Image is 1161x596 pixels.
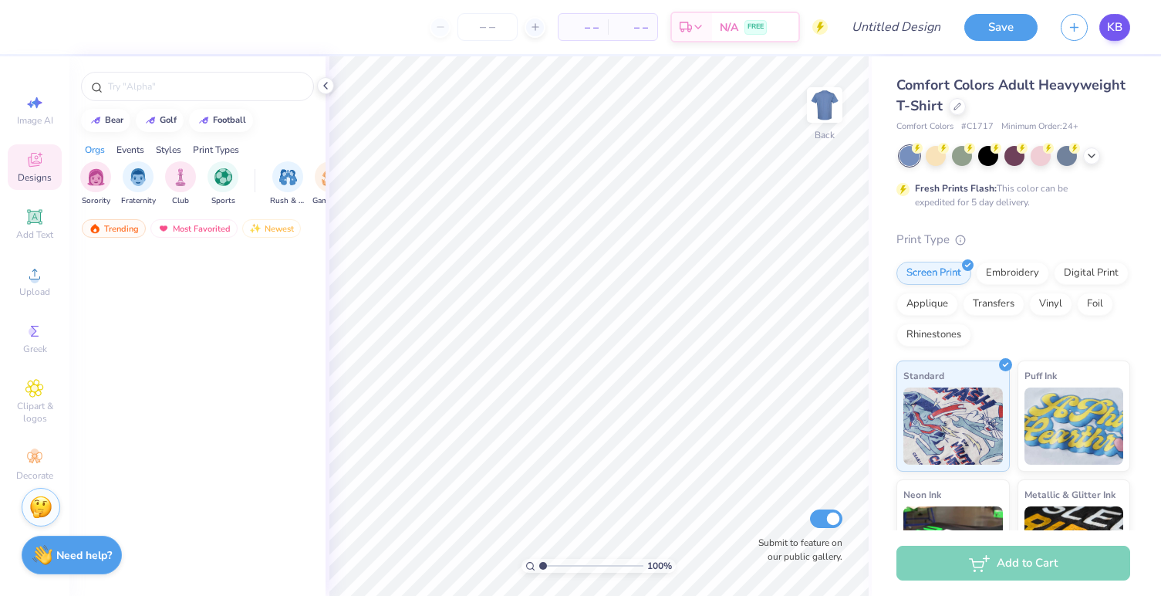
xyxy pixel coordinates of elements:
[270,161,305,207] button: filter button
[197,116,210,125] img: trend_line.gif
[81,109,130,132] button: bear
[242,219,301,238] div: Newest
[56,548,112,563] strong: Need help?
[915,181,1105,209] div: This color can be expedited for 5 day delivery.
[105,116,123,124] div: bear
[85,143,105,157] div: Orgs
[839,12,953,42] input: Untitled Design
[87,168,105,186] img: Sorority Image
[903,367,944,384] span: Standard
[809,90,840,120] img: Back
[1024,388,1124,465] img: Puff Ink
[165,161,196,207] button: filter button
[750,536,842,564] label: Submit to feature on our public gallery.
[964,14,1038,41] button: Save
[312,161,348,207] div: filter for Game Day
[121,161,156,207] button: filter button
[121,195,156,207] span: Fraternity
[130,168,147,186] img: Fraternity Image
[16,229,53,241] span: Add Text
[1024,486,1115,503] span: Metallic & Glitter Ink
[896,262,971,285] div: Screen Print
[322,168,339,186] img: Game Day Image
[896,76,1126,115] span: Comfort Colors Adult Heavyweight T-Shirt
[82,219,146,238] div: Trending
[89,223,101,234] img: trending.gif
[17,114,53,127] span: Image AI
[106,79,304,94] input: Try "Alpha"
[160,116,177,124] div: golf
[312,195,348,207] span: Game Day
[903,506,1003,584] img: Neon Ink
[1001,120,1078,134] span: Minimum Order: 24 +
[121,161,156,207] div: filter for Fraternity
[80,161,111,207] button: filter button
[156,143,181,157] div: Styles
[1099,14,1130,41] a: KB
[150,219,238,238] div: Most Favorited
[1029,293,1072,316] div: Vinyl
[896,231,1130,249] div: Print Type
[213,116,246,124] div: football
[815,128,835,142] div: Back
[189,109,253,132] button: football
[249,223,262,234] img: Newest.gif
[270,161,305,207] div: filter for Rush & Bid
[208,161,238,207] button: filter button
[208,161,238,207] div: filter for Sports
[896,293,958,316] div: Applique
[80,161,111,207] div: filter for Sorority
[1077,293,1113,316] div: Foil
[82,195,110,207] span: Sorority
[1054,262,1129,285] div: Digital Print
[16,469,53,482] span: Decorate
[568,19,599,36] span: – –
[312,161,348,207] button: filter button
[720,19,738,36] span: N/A
[617,19,648,36] span: – –
[193,143,239,157] div: Print Types
[211,195,235,207] span: Sports
[279,168,297,186] img: Rush & Bid Image
[1107,19,1122,36] span: KB
[116,143,144,157] div: Events
[976,262,1049,285] div: Embroidery
[896,323,971,347] div: Rhinestones
[903,388,1003,465] img: Standard
[23,343,47,355] span: Greek
[647,559,672,573] span: 100 %
[896,120,953,134] span: Comfort Colors
[270,195,305,207] span: Rush & Bid
[172,168,189,186] img: Club Image
[903,486,941,503] span: Neon Ink
[457,13,518,41] input: – –
[915,182,997,195] strong: Fresh Prints Flash:
[748,22,764,32] span: FREE
[144,116,157,125] img: trend_line.gif
[961,120,994,134] span: # C1717
[165,161,196,207] div: filter for Club
[157,223,170,234] img: most_fav.gif
[18,171,52,184] span: Designs
[1024,506,1124,584] img: Metallic & Glitter Ink
[19,286,50,298] span: Upload
[89,116,102,125] img: trend_line.gif
[214,168,232,186] img: Sports Image
[172,195,189,207] span: Club
[136,109,184,132] button: golf
[963,293,1024,316] div: Transfers
[1024,367,1057,384] span: Puff Ink
[8,400,62,425] span: Clipart & logos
